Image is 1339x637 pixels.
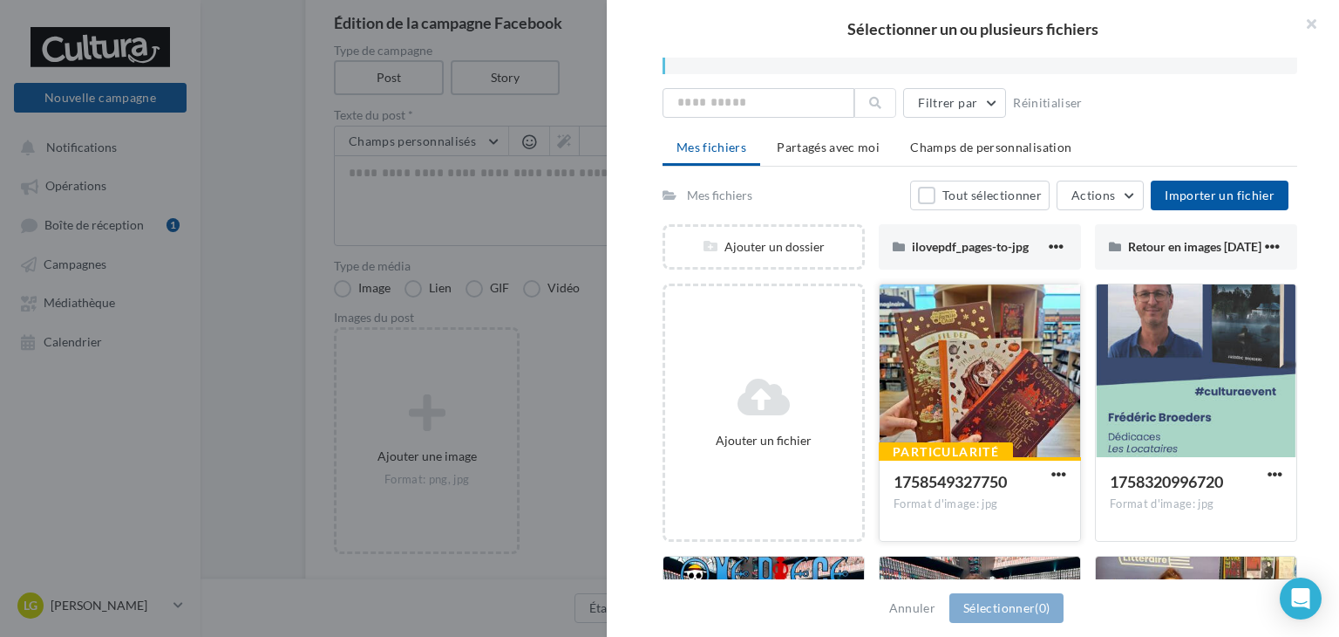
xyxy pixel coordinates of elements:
button: Importer un fichier [1151,181,1288,210]
div: Ajouter un fichier [672,432,855,449]
button: Filtrer par [903,88,1006,118]
div: Particularité [879,442,1013,462]
div: Format d'image: jpg [1110,497,1282,512]
div: Mes fichiers [687,187,752,204]
span: Partagés avec moi [777,140,880,154]
span: Mes fichiers [676,140,746,154]
button: Annuler [882,598,942,619]
button: Sélectionner(0) [949,593,1064,623]
span: Champs de personnalisation [910,140,1071,154]
button: Tout sélectionner [910,181,1050,210]
div: Format d'image: jpg [894,497,1066,512]
span: Retour en images [DATE] [1128,239,1261,254]
button: Réinitialiser [1006,92,1090,113]
span: Actions [1071,188,1115,202]
span: 1758320996720 [1110,472,1223,491]
span: ilovepdf_pages-to-jpg [912,239,1029,254]
span: Importer un fichier [1165,188,1274,202]
button: Actions [1057,181,1144,210]
div: Ajouter un dossier [665,238,862,256]
h2: Sélectionner un ou plusieurs fichiers [635,21,1311,37]
div: Open Intercom Messenger [1280,578,1322,620]
span: (0) [1035,600,1050,615]
span: 1758549327750 [894,472,1007,491]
